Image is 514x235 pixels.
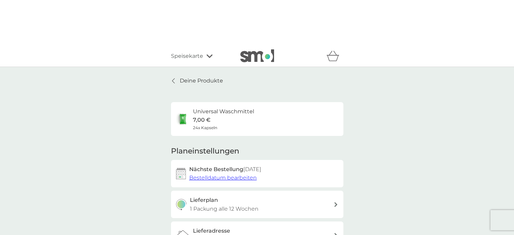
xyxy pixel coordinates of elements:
font: Speisekarte [171,53,203,59]
font: Lieferadresse [193,228,230,234]
img: Universal Waschmittel [176,112,190,126]
a: Deine Produkte [171,76,223,85]
img: klein [240,49,274,62]
font: Nächste Bestellung [189,166,243,172]
font: Planeinstellungen [171,146,239,156]
font: Deine Produkte [180,77,223,84]
font: Lieferplan [190,197,218,203]
button: Bestelldatum bearbeiten [189,173,257,182]
button: Lieferplan1 Packung alle 12 Wochen [171,191,343,218]
font: Bestelldatum bearbeiten [189,174,257,181]
font: [DATE] [243,166,261,172]
font: 1 Packung alle 12 Wochen [190,206,259,212]
font: Universal Waschmittel [193,108,254,115]
font: 24x Kapseln [193,125,217,130]
div: Warenkorb [326,49,343,63]
font: 7,00 € [193,117,211,123]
